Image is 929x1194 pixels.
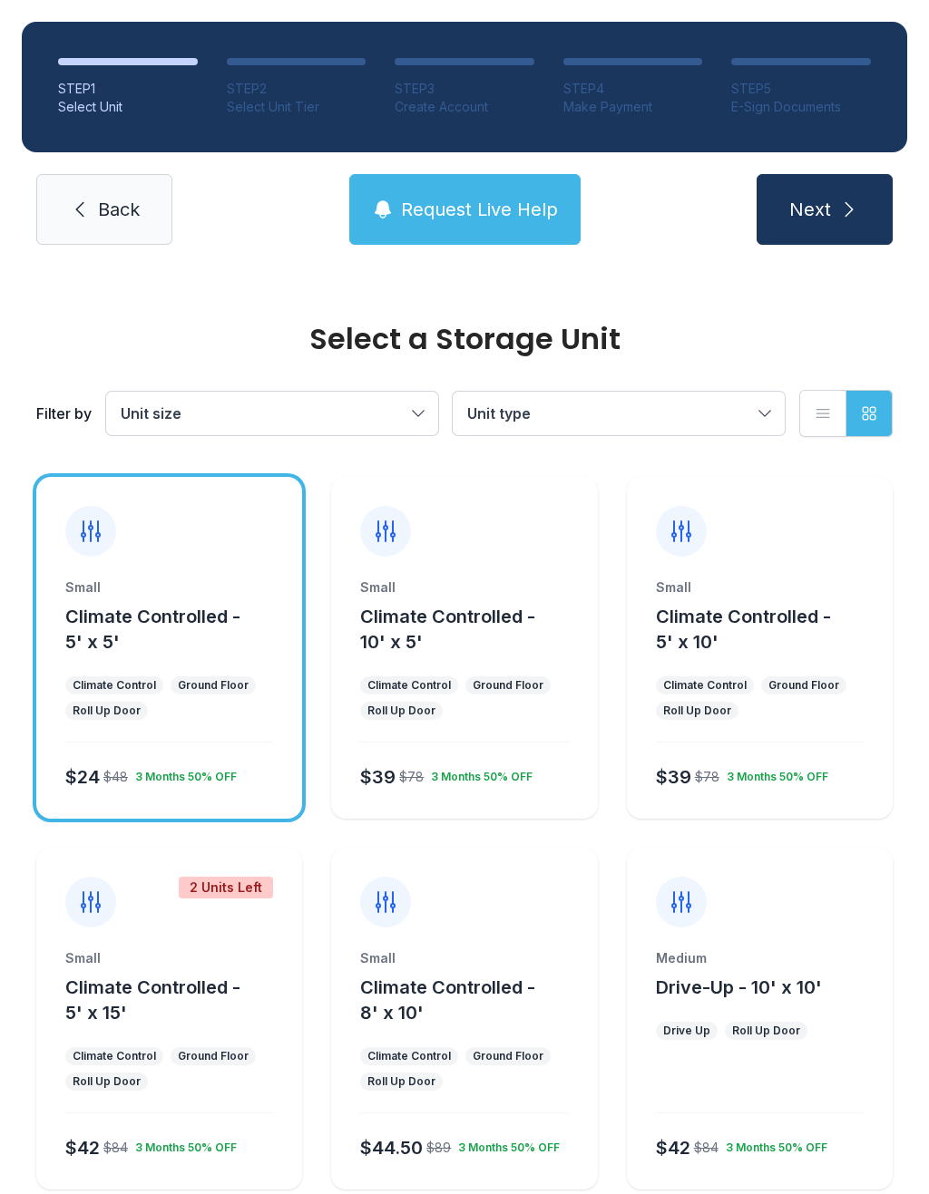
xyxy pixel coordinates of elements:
[789,197,831,222] span: Next
[719,1133,827,1155] div: 3 Months 50% OFF
[367,1074,435,1089] div: Roll Up Door
[227,80,367,98] div: STEP 2
[65,1135,100,1160] div: $42
[395,80,534,98] div: STEP 3
[695,768,719,786] div: $78
[399,768,424,786] div: $78
[106,392,438,435] button: Unit size
[103,768,128,786] div: $48
[360,606,535,653] span: Climate Controlled - 10' x 5'
[65,606,240,653] span: Climate Controlled - 5' x 5'
[73,704,141,718] div: Roll Up Door
[451,1133,560,1155] div: 3 Months 50% OFF
[65,975,295,1025] button: Climate Controlled - 5' x 15'
[663,678,747,693] div: Climate Control
[563,98,703,116] div: Make Payment
[768,678,839,693] div: Ground Floor
[65,604,295,655] button: Climate Controlled - 5' x 5'
[58,80,198,98] div: STEP 1
[731,80,871,98] div: STEP 5
[694,1139,719,1157] div: $84
[732,1024,800,1038] div: Roll Up Door
[401,197,558,222] span: Request Live Help
[360,1135,423,1160] div: $44.50
[731,98,871,116] div: E-Sign Documents
[656,604,885,655] button: Climate Controlled - 5' x 10'
[128,762,237,784] div: 3 Months 50% OFF
[360,764,396,790] div: $39
[121,404,181,422] span: Unit size
[367,704,435,718] div: Roll Up Door
[663,704,731,718] div: Roll Up Door
[663,1024,710,1038] div: Drive Up
[98,197,140,222] span: Back
[179,877,273,898] div: 2 Units Left
[65,976,240,1024] span: Climate Controlled - 5' x 15'
[227,98,367,116] div: Select Unit Tier
[656,578,864,597] div: Small
[73,1074,141,1089] div: Roll Up Door
[656,949,864,967] div: Medium
[360,604,590,655] button: Climate Controlled - 10' x 5'
[563,80,703,98] div: STEP 4
[73,1049,156,1063] div: Climate Control
[65,764,100,790] div: $24
[58,98,198,116] div: Select Unit
[178,678,249,693] div: Ground Floor
[36,325,893,354] div: Select a Storage Unit
[656,1135,690,1160] div: $42
[103,1139,128,1157] div: $84
[367,1049,451,1063] div: Climate Control
[453,392,785,435] button: Unit type
[719,762,828,784] div: 3 Months 50% OFF
[360,578,568,597] div: Small
[426,1139,451,1157] div: $89
[178,1049,249,1063] div: Ground Floor
[360,976,535,1024] span: Climate Controlled - 8' x 10'
[395,98,534,116] div: Create Account
[473,678,543,693] div: Ground Floor
[360,949,568,967] div: Small
[65,578,273,597] div: Small
[128,1133,237,1155] div: 3 Months 50% OFF
[656,764,691,790] div: $39
[473,1049,543,1063] div: Ground Floor
[467,404,531,422] span: Unit type
[656,606,831,653] span: Climate Controlled - 5' x 10'
[656,976,822,998] span: Drive-Up - 10' x 10'
[656,975,822,1000] button: Drive-Up - 10' x 10'
[424,762,533,784] div: 3 Months 50% OFF
[36,403,92,424] div: Filter by
[73,678,156,693] div: Climate Control
[65,949,273,967] div: Small
[367,678,451,693] div: Climate Control
[360,975,590,1025] button: Climate Controlled - 8' x 10'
